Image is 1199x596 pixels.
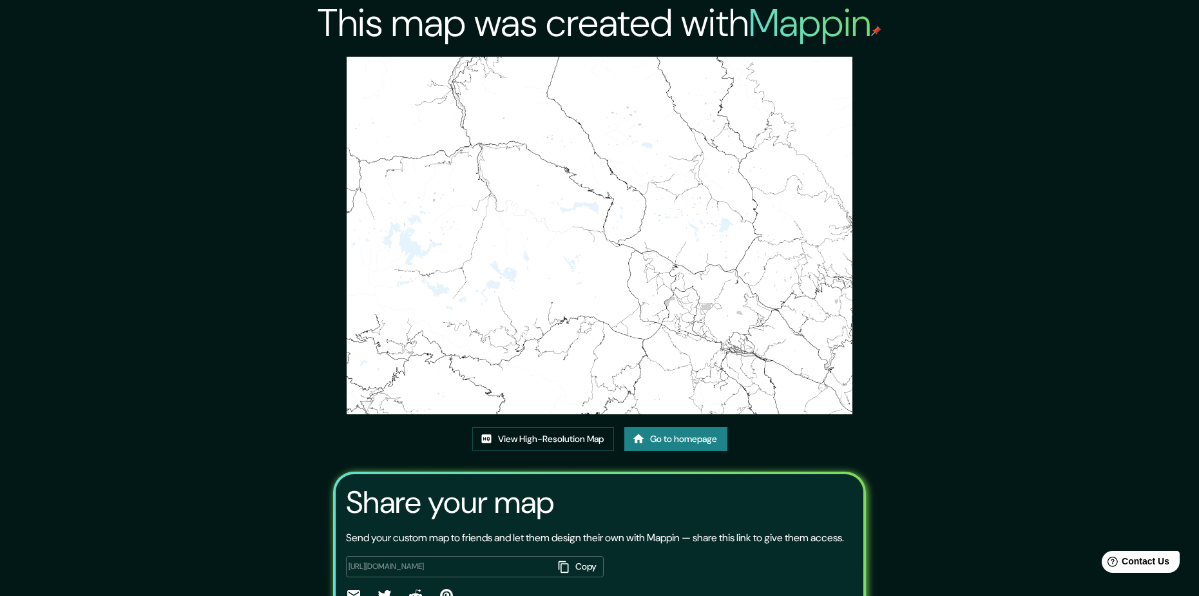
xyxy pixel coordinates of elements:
[871,26,881,36] img: mappin-pin
[346,530,844,546] p: Send your custom map to friends and let them design their own with Mappin — share this link to gi...
[346,485,554,521] h3: Share your map
[472,427,614,451] a: View High-Resolution Map
[347,57,852,414] img: created-map
[1084,546,1185,582] iframe: Help widget launcher
[553,556,604,577] button: Copy
[624,427,727,451] a: Go to homepage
